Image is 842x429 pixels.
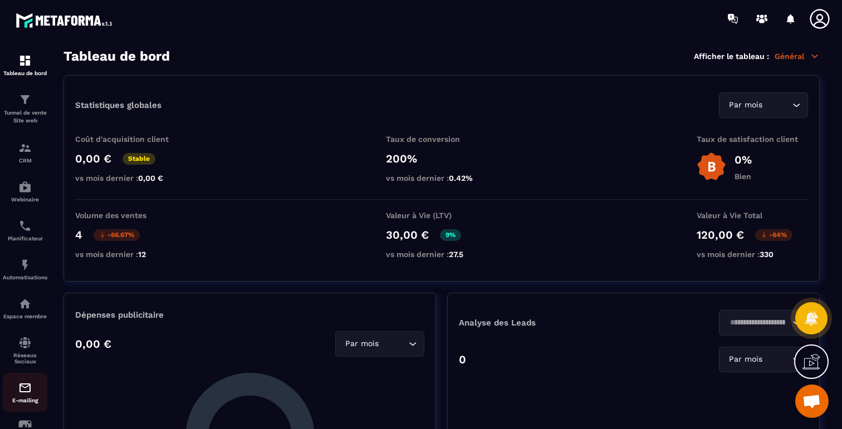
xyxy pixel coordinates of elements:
p: CRM [3,157,47,164]
p: Taux de satisfaction client [697,135,808,144]
a: emailemailE-mailing [3,373,47,412]
p: Taux de conversion [386,135,497,144]
p: 9% [440,229,461,241]
p: 0% [735,153,752,166]
span: 0.42% [449,174,473,183]
input: Search for option [381,338,406,350]
img: email [18,381,32,395]
p: Volume des ventes [75,211,187,220]
div: Search for option [719,92,808,118]
p: -64% [755,229,792,241]
p: Valeur à Vie (LTV) [386,211,497,220]
p: Espace membre [3,313,47,319]
img: b-badge-o.b3b20ee6.svg [697,152,726,181]
p: Réseaux Sociaux [3,352,47,364]
div: Search for option [335,331,424,357]
img: social-network [18,336,32,349]
p: Statistiques globales [75,100,161,110]
p: vs mois dernier : [75,250,187,259]
p: 4 [75,228,82,241]
a: formationformationTunnel de vente Site web [3,85,47,133]
p: Planificateur [3,235,47,241]
p: 200% [386,152,497,165]
span: 12 [138,250,146,259]
img: automations [18,297,32,310]
a: schedulerschedulerPlanificateur [3,211,47,250]
div: Search for option [719,310,808,336]
img: formation [18,141,32,155]
p: E-mailing [3,397,47,403]
a: social-networksocial-networkRéseaux Sociaux [3,328,47,373]
img: scheduler [18,219,32,233]
p: Bien [735,172,752,181]
p: Tunnel de vente Site web [3,109,47,125]
p: Dépenses publicitaire [75,310,424,320]
input: Search for option [765,353,790,366]
p: Automatisations [3,274,47,280]
p: 120,00 € [697,228,744,241]
p: 0,00 € [75,152,111,165]
img: automations [18,180,32,194]
span: Par mois [342,338,381,350]
p: vs mois dernier : [386,174,497,183]
img: formation [18,54,32,67]
span: 27.5 [449,250,463,259]
a: automationsautomationsWebinaire [3,172,47,211]
span: 330 [760,250,774,259]
p: vs mois dernier : [75,174,187,183]
p: Valeur à Vie Total [697,211,808,220]
a: formationformationCRM [3,133,47,172]
a: formationformationTableau de bord [3,46,47,85]
h3: Tableau de bord [63,48,170,64]
p: -66.67% [94,229,140,241]
p: Général [775,51,820,61]
p: Afficher le tableau : [694,52,769,61]
div: Search for option [719,347,808,372]
a: automationsautomationsEspace membre [3,289,47,328]
p: Stable [123,153,155,165]
div: Ouvrir le chat [795,384,829,418]
span: Par mois [726,353,765,366]
img: automations [18,258,32,272]
span: Par mois [726,99,765,111]
p: 0 [459,353,466,366]
span: 0,00 € [138,174,163,183]
p: vs mois dernier : [386,250,497,259]
p: Tableau de bord [3,70,47,76]
p: 30,00 € [386,228,429,241]
p: Analyse des Leads [459,318,634,328]
p: Webinaire [3,196,47,203]
a: automationsautomationsAutomatisations [3,250,47,289]
p: 0,00 € [75,337,111,351]
img: logo [16,10,116,31]
img: formation [18,93,32,106]
p: vs mois dernier : [697,250,808,259]
input: Search for option [765,99,790,111]
input: Search for option [726,317,790,329]
p: Coût d'acquisition client [75,135,187,144]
